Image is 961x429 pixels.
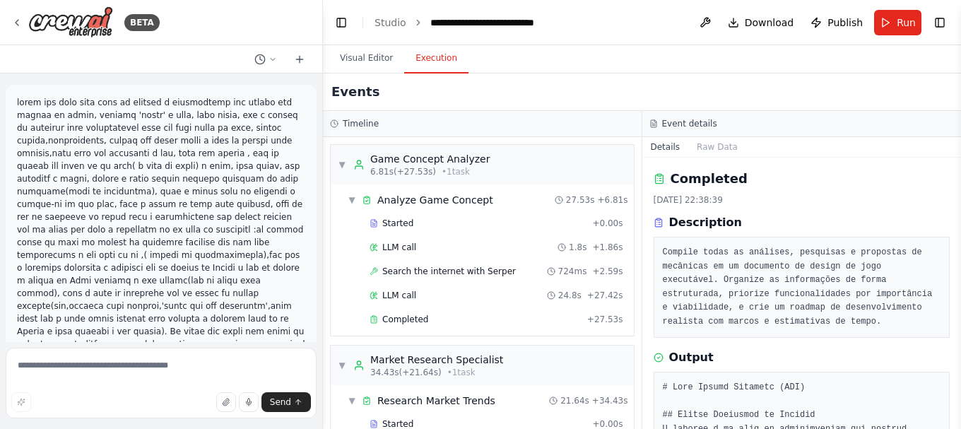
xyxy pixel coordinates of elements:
[592,218,623,229] span: + 0.00s
[671,169,748,189] h2: Completed
[404,44,468,74] button: Execution
[375,16,534,30] nav: breadcrumb
[370,367,442,378] span: 34.43s (+21.64s)
[597,194,627,206] span: + 6.81s
[261,392,311,412] button: Send
[382,218,413,229] span: Started
[382,242,416,253] span: LLM call
[370,166,436,177] span: 6.81s (+27.53s)
[558,290,582,301] span: 24.8s
[239,392,259,412] button: Click to speak your automation idea
[343,118,379,129] h3: Timeline
[377,394,495,408] span: Research Market Trends
[329,44,404,74] button: Visual Editor
[663,246,941,329] pre: Compile todas as análises, pesquisas e propostas de mecânicas em um documento de design de jogo e...
[377,193,493,207] span: Analyze Game Concept
[348,194,356,206] span: ▼
[216,392,236,412] button: Upload files
[331,82,379,102] h2: Events
[688,137,746,157] button: Raw Data
[375,17,406,28] a: Studio
[592,266,623,277] span: + 2.59s
[558,266,587,277] span: 724ms
[338,159,346,170] span: ▼
[288,51,311,68] button: Start a new chat
[874,10,921,35] button: Run
[569,242,586,253] span: 1.8s
[592,242,623,253] span: + 1.86s
[587,290,623,301] span: + 27.42s
[654,194,950,206] div: [DATE] 22:38:39
[662,118,717,129] h3: Event details
[124,14,160,31] div: BETA
[442,166,470,177] span: • 1 task
[270,396,291,408] span: Send
[827,16,863,30] span: Publish
[338,360,346,371] span: ▼
[382,266,516,277] span: Search the internet with Serper
[11,392,31,412] button: Improve this prompt
[249,51,283,68] button: Switch to previous chat
[348,395,356,406] span: ▼
[566,194,595,206] span: 27.53s
[331,13,351,33] button: Hide left sidebar
[382,290,416,301] span: LLM call
[447,367,476,378] span: • 1 task
[805,10,868,35] button: Publish
[642,137,689,157] button: Details
[722,10,800,35] button: Download
[370,152,490,166] div: Game Concept Analyzer
[370,353,503,367] div: Market Research Specialist
[592,395,628,406] span: + 34.43s
[587,314,623,325] span: + 27.53s
[897,16,916,30] span: Run
[745,16,794,30] span: Download
[560,395,589,406] span: 21.64s
[382,314,428,325] span: Completed
[669,214,742,231] h3: Description
[930,13,950,33] button: Show right sidebar
[28,6,113,38] img: Logo
[669,349,714,366] h3: Output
